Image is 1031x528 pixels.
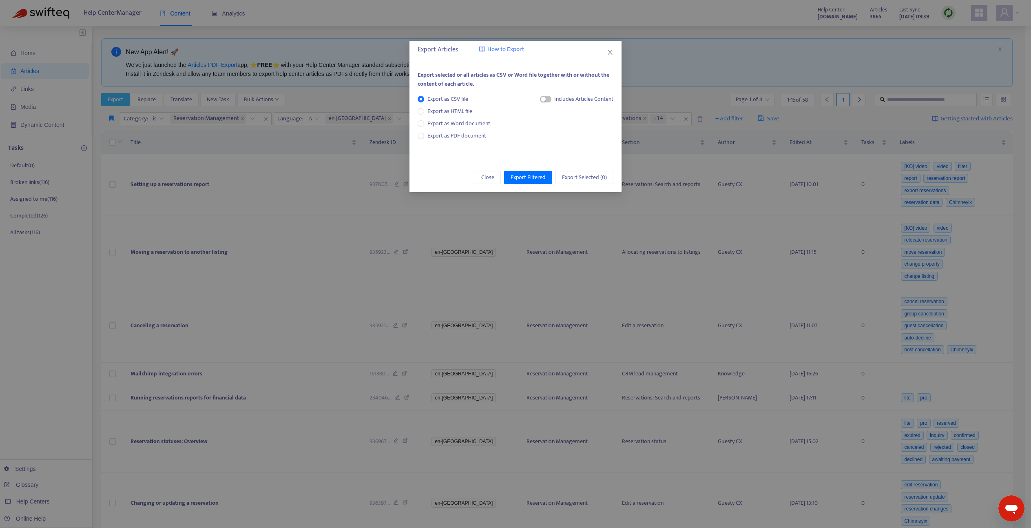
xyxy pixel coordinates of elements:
div: Export Articles [418,45,613,55]
a: How to Export [479,45,524,54]
button: Export Selected (0) [555,171,613,184]
span: Close [481,173,494,182]
button: Export Filtered [504,171,552,184]
span: How to Export [487,45,524,54]
iframe: Button to launch messaging window, conversation in progress [998,495,1024,521]
span: Export as PDF document [427,131,486,140]
img: image-link [479,46,485,53]
span: Export Filtered [511,173,546,182]
span: Export as CSV file [424,95,471,104]
span: Export selected or all articles as CSV or Word file together with or without the content of each ... [418,70,609,89]
span: Export as HTML file [424,107,476,116]
span: close [607,49,613,55]
button: Close [475,171,501,184]
button: Close [606,48,615,57]
div: Includes Articles Content [554,95,613,104]
span: Export as Word document [424,119,493,128]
